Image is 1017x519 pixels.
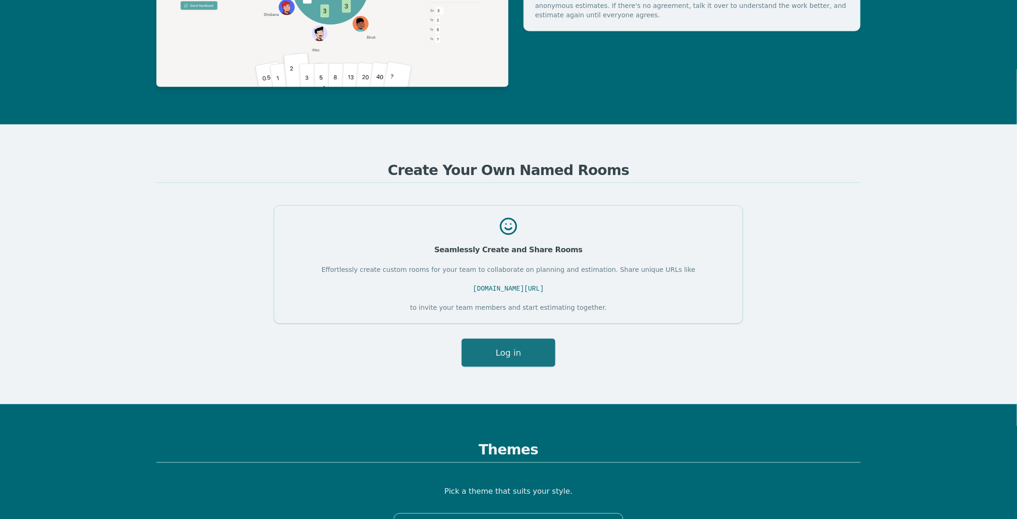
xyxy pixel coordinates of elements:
[286,265,732,312] div: Effortlessly create custom rooms for your team to collaborate on planning and estimation. Share u...
[156,162,861,183] h2: Create Your Own Named Rooms
[473,285,544,292] span: [DOMAIN_NAME][URL]
[156,485,861,498] p: Pick a theme that suits your style.
[286,246,732,254] div: Seamlessly Create and Share Rooms
[156,442,861,463] h2: Themes
[462,339,555,367] button: Log in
